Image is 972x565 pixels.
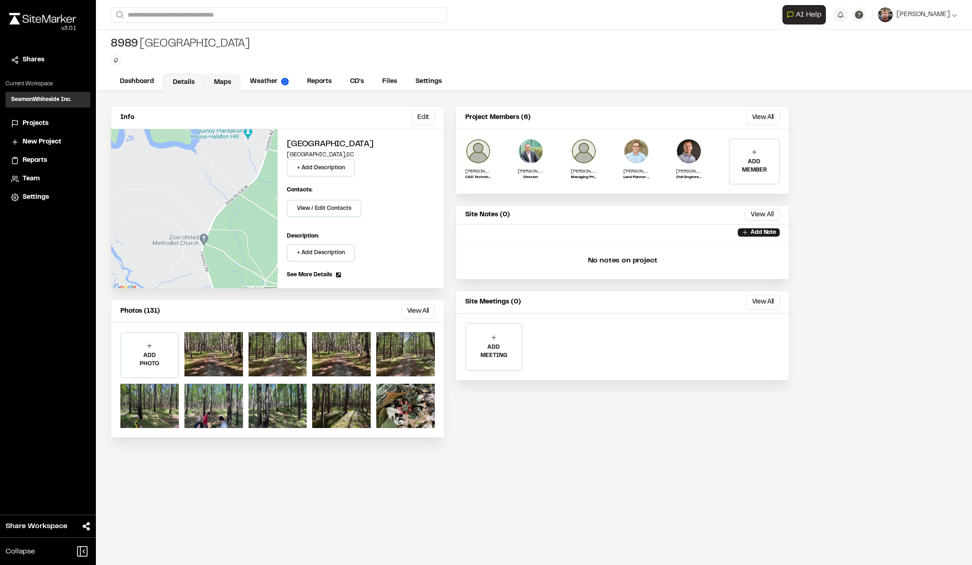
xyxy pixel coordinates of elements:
[11,95,71,104] h3: SeamonWhiteside Inc.
[676,168,702,175] p: [PERSON_NAME]
[623,175,649,180] p: Land Planner III
[287,151,435,159] p: [GEOGRAPHIC_DATA] , SC
[287,200,362,217] button: View / Edit Contacts
[11,192,85,202] a: Settings
[623,138,649,164] img: Blake Thomas-Wolfe
[287,138,435,151] h2: [GEOGRAPHIC_DATA]
[465,210,510,220] p: Site Notes (0)
[373,73,406,90] a: Files
[121,351,178,368] p: ADD PHOTO
[6,546,35,557] span: Collapse
[11,119,85,129] a: Projects
[518,168,544,175] p: [PERSON_NAME]
[281,78,289,85] img: precipai.png
[287,244,355,262] button: + Add Description
[287,232,435,240] p: Description:
[163,74,204,91] a: Details
[406,73,451,90] a: Settings
[23,155,47,166] span: Reports
[11,55,85,65] a: Shares
[751,228,776,237] p: Add Note
[120,306,160,316] p: Photos (131)
[878,7,893,22] img: User
[518,175,544,180] p: Director
[401,304,435,319] button: View All
[896,10,950,20] span: [PERSON_NAME]
[782,5,826,24] button: Open AI Assistant
[6,521,67,532] span: Share Workspace
[111,37,138,52] span: 8989
[341,73,373,90] a: CD's
[571,138,597,164] img: Lee Gastley
[11,174,85,184] a: Team
[571,168,597,175] p: [PERSON_NAME]
[745,209,780,220] button: View All
[23,119,48,129] span: Projects
[796,9,822,20] span: AI Help
[9,13,76,24] img: rebrand.png
[111,37,250,52] div: [GEOGRAPHIC_DATA]
[782,5,830,24] div: Open AI Assistant
[23,174,40,184] span: Team
[465,175,491,180] p: CAD Technician II
[23,137,61,147] span: New Project
[241,73,298,90] a: Weather
[204,74,241,91] a: Maps
[466,343,522,360] p: ADD MEETING
[878,7,957,22] button: [PERSON_NAME]
[287,159,355,177] button: + Add Description
[11,155,85,166] a: Reports
[23,192,49,202] span: Settings
[111,73,163,90] a: Dashboard
[11,137,85,147] a: New Project
[287,186,313,194] p: Contacts:
[287,271,332,279] span: See More Details
[111,55,121,65] button: Edit Tags
[730,158,779,174] p: ADD MEMBER
[623,168,649,175] p: [PERSON_NAME]
[298,73,341,90] a: Reports
[571,175,597,180] p: Managing Principal
[676,175,702,180] p: Civil Engineer, SC# 35858
[465,138,491,164] img: Steve Glover
[676,138,702,164] img: Landon Messal
[411,110,435,125] button: Edit
[746,110,780,125] button: View All
[111,7,127,23] button: Search
[518,138,544,164] img: Russ Seamon
[120,113,134,123] p: Info
[9,24,76,33] div: Oh geez...please don't...
[6,80,90,88] p: Current Workspace
[465,168,491,175] p: [PERSON_NAME]
[23,55,44,65] span: Shares
[465,297,521,307] p: Site Meetings (0)
[746,295,780,309] button: View All
[463,246,782,275] p: No notes on project
[465,113,531,123] p: Project Members (6)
